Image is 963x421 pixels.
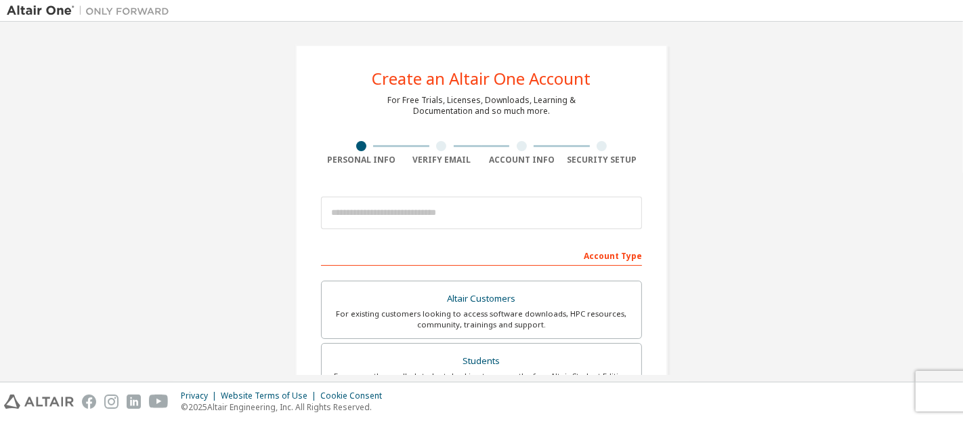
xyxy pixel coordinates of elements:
img: linkedin.svg [127,395,141,409]
div: Security Setup [562,155,643,165]
img: youtube.svg [149,395,169,409]
div: Altair Customers [330,289,633,308]
div: Account Type [321,244,642,266]
p: © 2025 Altair Engineering, Inc. All Rights Reserved. [181,401,390,413]
div: Cookie Consent [320,390,390,401]
div: For currently enrolled students looking to access the free Altair Student Edition bundle and all ... [330,371,633,393]
div: Website Terms of Use [221,390,320,401]
img: facebook.svg [82,395,96,409]
div: Personal Info [321,155,402,165]
div: Create an Altair One Account [372,71,591,87]
div: Account Info [481,155,562,165]
div: For existing customers looking to access software downloads, HPC resources, community, trainings ... [330,308,633,330]
img: altair_logo.svg [4,395,74,409]
div: For Free Trials, Licenses, Downloads, Learning & Documentation and so much more. [387,95,576,117]
div: Verify Email [402,155,482,165]
div: Privacy [181,390,221,401]
img: instagram.svg [104,395,119,409]
img: Altair One [7,4,176,18]
div: Students [330,352,633,371]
